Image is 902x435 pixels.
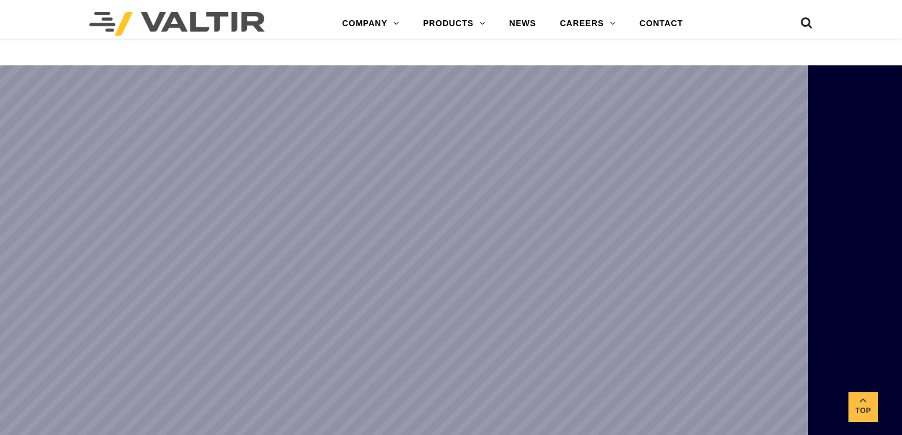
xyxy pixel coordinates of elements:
img: Valtir [89,12,265,36]
a: COMPANY [330,12,411,36]
a: PRODUCTS [411,12,497,36]
span: Top [848,404,878,418]
a: CAREERS [548,12,628,36]
a: Top [848,392,878,422]
a: NEWS [497,12,548,36]
a: CONTACT [628,12,695,36]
